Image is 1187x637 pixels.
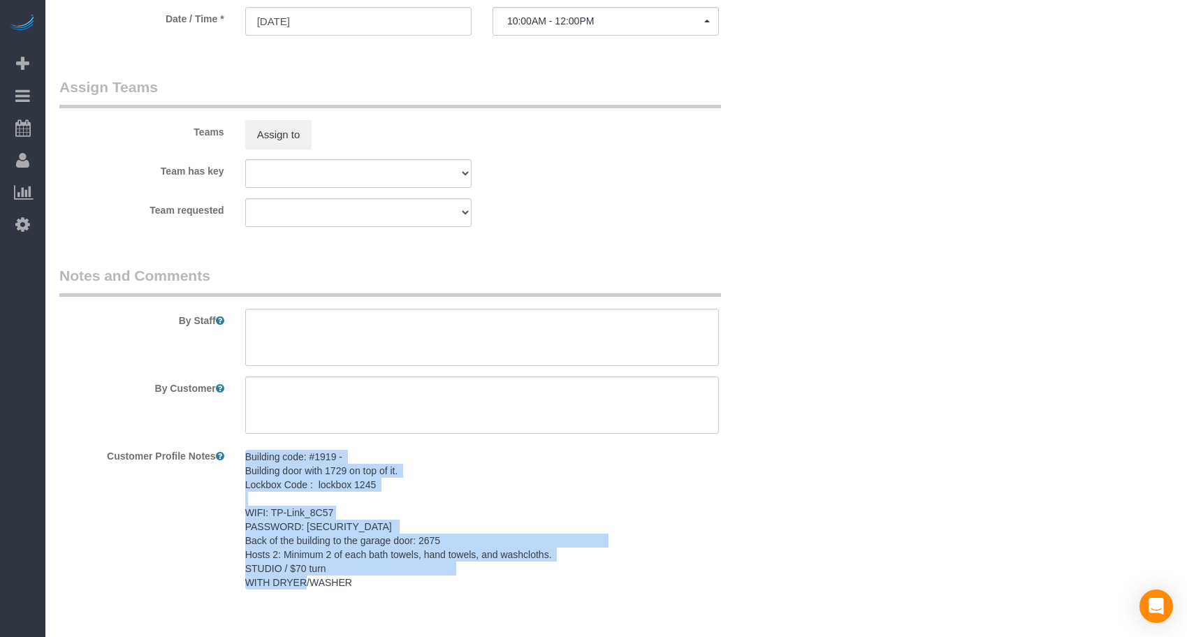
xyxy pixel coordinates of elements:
label: Date / Time * [49,7,235,26]
img: Automaid Logo [8,14,36,34]
pre: Building code: #1919 - Building door with 1729 on top of it. Lockbox Code : lockbox 1245 WIFI: TP... [245,450,719,590]
label: Team has key [49,159,235,178]
label: Customer Profile Notes [49,444,235,463]
button: 10:00AM - 12:00PM [493,7,719,36]
div: Open Intercom Messenger [1139,590,1173,623]
label: Teams [49,120,235,139]
label: By Staff [49,309,235,328]
label: By Customer [49,376,235,395]
button: Assign to [245,120,312,149]
span: 10:00AM - 12:00PM [507,15,704,27]
legend: Assign Teams [59,77,721,108]
label: Team requested [49,198,235,217]
legend: Notes and Comments [59,265,721,297]
input: MM/DD/YYYY [245,7,472,36]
